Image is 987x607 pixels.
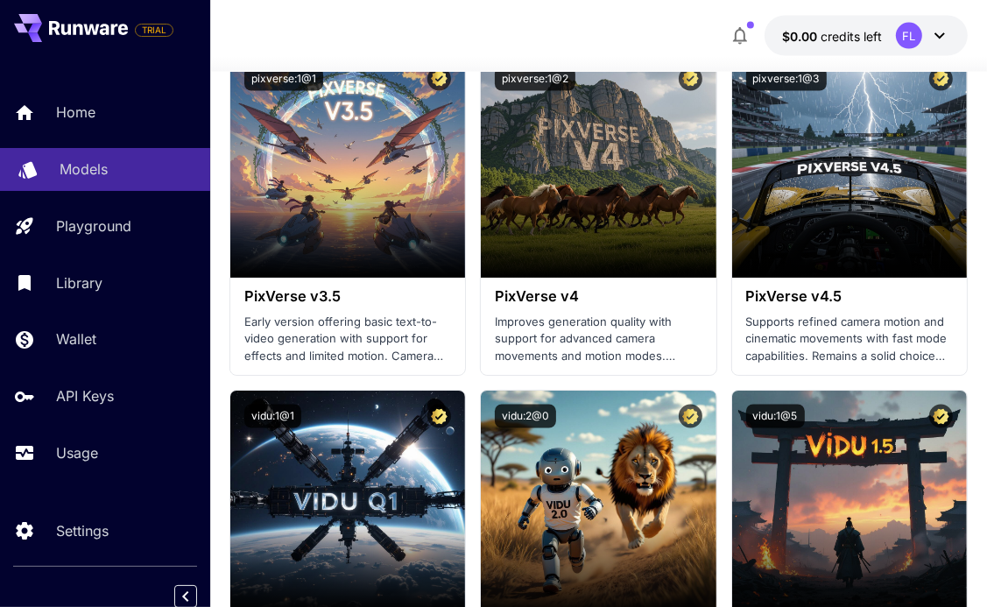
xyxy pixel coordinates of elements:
img: alt [732,53,967,278]
div: FL [896,23,922,49]
button: pixverse:1@1 [244,67,323,91]
p: Playground [56,215,131,236]
p: Early version offering basic text-to-video generation with support for effects and limited motion... [244,314,451,365]
p: Home [56,102,95,123]
div: $0.00 [782,27,882,46]
p: Wallet [56,328,96,349]
button: vidu:1@1 [244,405,301,428]
img: alt [230,53,465,278]
span: $0.00 [782,29,821,44]
button: Certified Model – Vetted for best performance and includes a commercial license. [679,405,702,428]
p: Improves generation quality with support for advanced camera movements and motion modes. Effects ... [495,314,701,365]
p: Models [60,159,108,180]
button: pixverse:1@3 [746,67,827,91]
img: alt [481,53,716,278]
p: API Keys [56,385,114,406]
p: Library [56,272,102,293]
button: Certified Model – Vetted for best performance and includes a commercial license. [929,405,953,428]
button: pixverse:1@2 [495,67,575,91]
button: Certified Model – Vetted for best performance and includes a commercial license. [427,405,451,428]
p: Settings [56,520,109,541]
h3: PixVerse v4 [495,288,701,305]
button: Certified Model – Vetted for best performance and includes a commercial license. [929,67,953,91]
button: vidu:1@5 [746,405,805,428]
h3: PixVerse v4.5 [746,288,953,305]
p: Usage [56,442,98,463]
span: TRIAL [136,24,173,37]
button: Certified Model – Vetted for best performance and includes a commercial license. [679,67,702,91]
h3: PixVerse v3.5 [244,288,451,305]
p: Supports refined camera motion and cinematic movements with fast mode capabilities. Remains a sol... [746,314,953,365]
span: Add your payment card to enable full platform functionality. [135,19,173,40]
button: Certified Model – Vetted for best performance and includes a commercial license. [427,67,451,91]
button: $0.00FL [765,16,968,56]
span: credits left [821,29,882,44]
button: vidu:2@0 [495,405,556,428]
